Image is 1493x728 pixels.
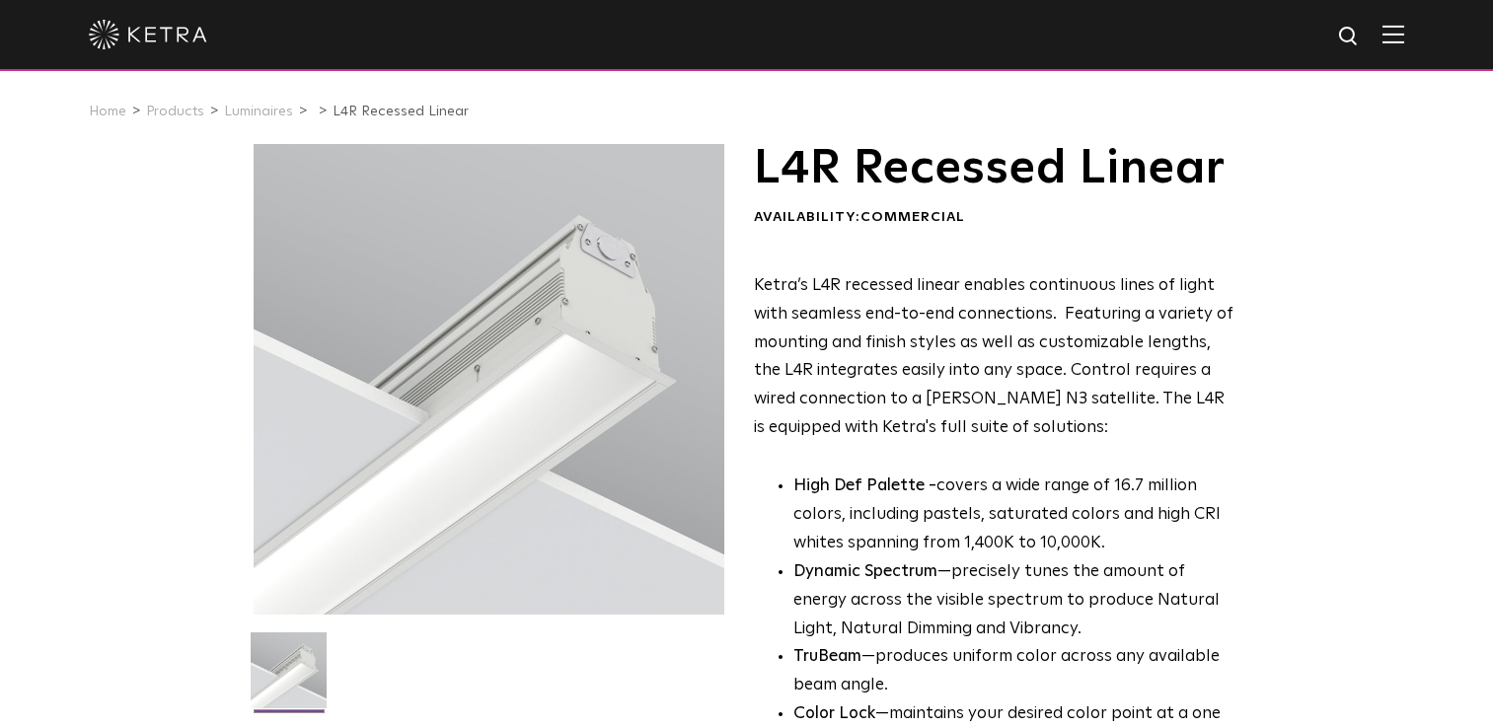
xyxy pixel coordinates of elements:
img: search icon [1337,25,1362,49]
img: L4R-2021-Web-Square [251,632,327,723]
p: covers a wide range of 16.7 million colors, including pastels, saturated colors and high CRI whit... [793,473,1234,558]
p: Ketra’s L4R recessed linear enables continuous lines of light with seamless end-to-end connection... [754,272,1234,443]
li: —precisely tunes the amount of energy across the visible spectrum to produce Natural Light, Natur... [793,558,1234,644]
div: Availability: [754,208,1234,228]
a: L4R Recessed Linear [333,105,469,118]
strong: Color Lock [793,705,875,722]
strong: TruBeam [793,648,861,665]
a: Home [89,105,126,118]
li: —produces uniform color across any available beam angle. [793,643,1234,700]
strong: High Def Palette - [793,477,936,494]
a: Products [146,105,204,118]
strong: Dynamic Spectrum [793,563,937,580]
span: Commercial [860,210,965,224]
h1: L4R Recessed Linear [754,144,1234,193]
img: ketra-logo-2019-white [89,20,207,49]
a: Luminaires [224,105,293,118]
img: Hamburger%20Nav.svg [1382,25,1404,43]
